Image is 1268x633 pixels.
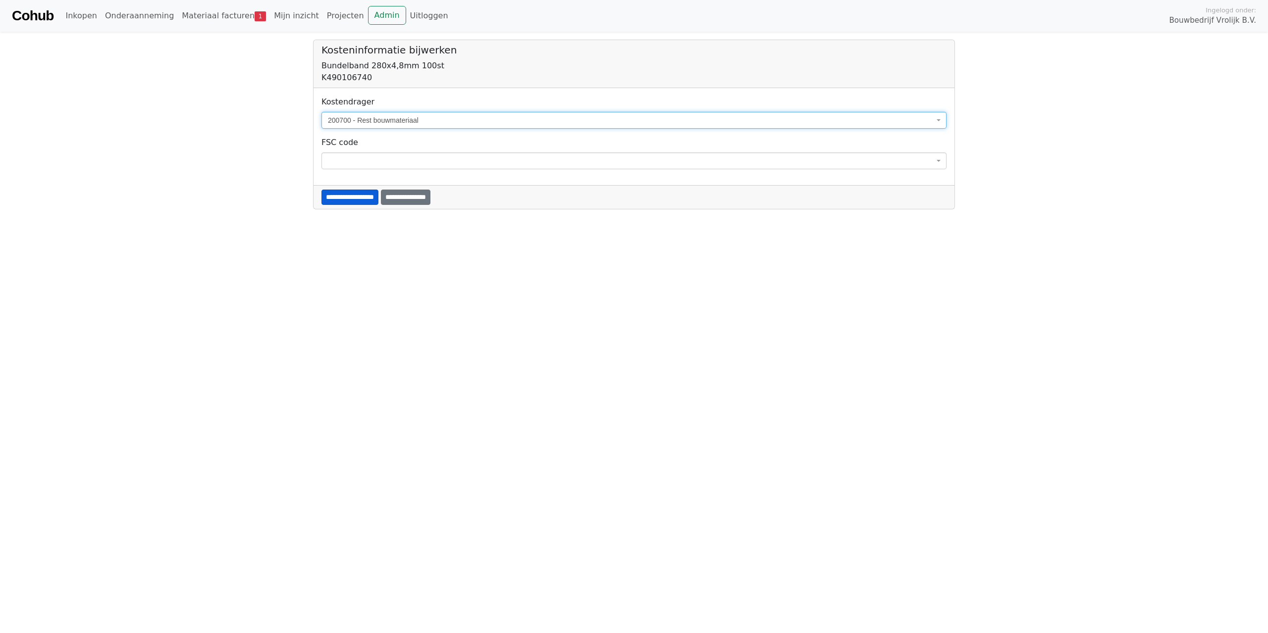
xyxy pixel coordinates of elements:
label: FSC code [321,137,358,148]
span: 200700 - Rest bouwmateriaal [328,115,934,125]
a: Cohub [12,4,53,28]
span: 1 [255,11,266,21]
a: Admin [368,6,406,25]
a: Uitloggen [406,6,452,26]
a: Onderaanneming [101,6,178,26]
h5: Kosteninformatie bijwerken [321,44,947,56]
a: Projecten [323,6,368,26]
span: Bouwbedrijf Vrolijk B.V. [1169,15,1256,26]
span: 200700 - Rest bouwmateriaal [321,112,947,129]
span: Ingelogd onder: [1206,5,1256,15]
label: Kostendrager [321,96,374,108]
a: Inkopen [61,6,101,26]
a: Materiaal facturen1 [178,6,270,26]
div: Bundelband 280x4,8mm 100st [321,60,947,72]
div: K490106740 [321,72,947,84]
a: Mijn inzicht [270,6,323,26]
